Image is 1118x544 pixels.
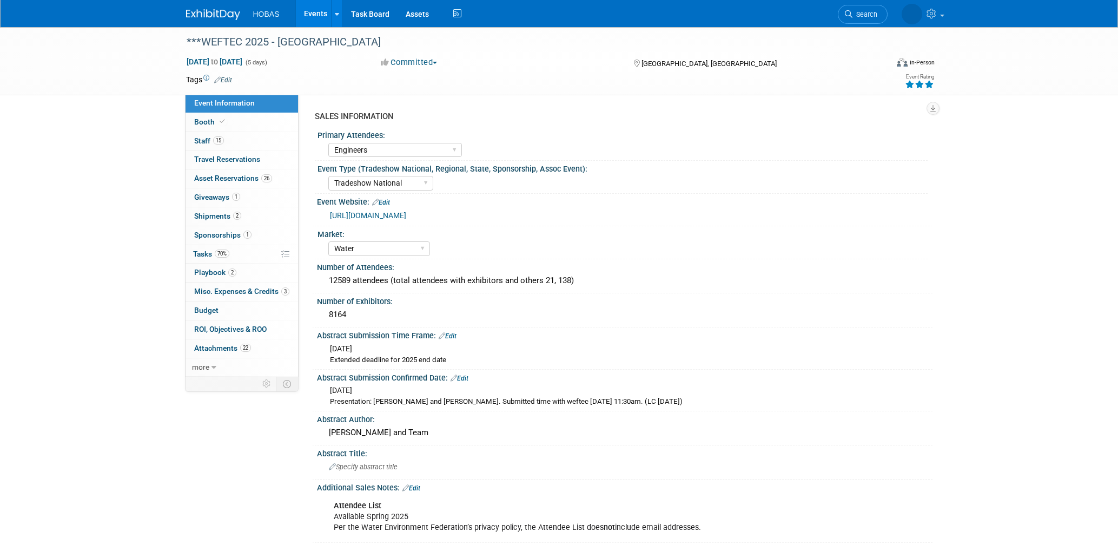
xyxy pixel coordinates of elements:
[213,136,224,145] span: 15
[317,226,928,240] div: Market:
[330,344,352,353] span: [DATE]
[257,377,276,391] td: Personalize Event Tab Strip
[315,111,924,122] div: SALES INFORMATION
[330,386,352,395] span: [DATE]
[909,58,935,67] div: In-Person
[194,344,251,352] span: Attachments
[329,463,398,471] span: Specify abstract title
[194,174,272,182] span: Asset Reservations
[905,74,934,80] div: Event Rating
[186,94,298,113] a: Event Information
[228,268,236,277] span: 2
[232,193,240,201] span: 1
[240,344,251,352] span: 22
[330,397,924,407] div: Presentation: [PERSON_NAME] and [PERSON_NAME]. Submitted time with weftec [DATE] 11:30am. (LC [DA...
[402,484,420,492] a: Edit
[641,60,777,68] span: [GEOGRAPHIC_DATA], [GEOGRAPHIC_DATA]
[243,231,252,239] span: 1
[317,327,932,342] div: Abstract Submission Time Frame:
[261,174,272,182] span: 26
[214,76,232,84] a: Edit
[194,231,252,239] span: Sponsorships
[194,268,236,277] span: Playbook
[838,5,888,24] a: Search
[317,293,932,307] div: Number of Exhibitors:
[194,212,241,220] span: Shipments
[317,411,932,425] div: Abstract Author:
[897,58,908,67] img: Format-Inperson.png
[186,302,298,320] a: Budget
[276,377,298,391] td: Toggle Event Tabs
[824,56,935,73] div: Event Format
[194,136,224,145] span: Staff
[325,424,924,441] div: [PERSON_NAME] and Team
[372,199,390,206] a: Edit
[186,74,232,85] td: Tags
[326,495,813,539] div: Available Spring 2025 Per the Water Environment Federation’s privacy policy, the Attendee List do...
[194,117,227,126] span: Booth
[186,245,298,264] a: Tasks70%
[317,127,928,141] div: Primary Attendees:
[186,169,298,188] a: Asset Reservations26
[325,306,924,323] div: 8164
[186,57,243,67] span: [DATE] [DATE]
[186,150,298,169] a: Travel Reservations
[317,370,932,384] div: Abstract Submission Confirmed Date:
[186,132,298,150] a: Staff15
[334,501,381,510] b: Attendee List
[253,10,280,18] span: HOBAS
[193,250,229,258] span: Tasks
[194,193,240,201] span: Giveaways
[183,32,871,52] div: ***WEFTEC 2025 - [GEOGRAPHIC_DATA]
[194,306,219,314] span: Budget
[186,207,298,226] a: Shipments2
[215,250,229,258] span: 70%
[194,325,267,333] span: ROI, Objectives & ROO
[330,355,924,365] div: Extended deadline for 2025 end date
[317,161,928,174] div: Event Type (Tradeshow National, Regional, State, Sponsorship, Assoc Event):
[220,119,225,124] i: Booth reservation complete
[330,211,406,220] a: [URL][DOMAIN_NAME]
[186,226,298,245] a: Sponsorships1
[186,358,298,377] a: more
[451,375,468,382] a: Edit
[186,283,298,301] a: Misc. Expenses & Credits3
[233,212,241,220] span: 2
[209,57,220,66] span: to
[317,259,932,273] div: Number of Attendees:
[194,155,260,163] span: Travel Reservations
[317,194,932,208] div: Event Website:
[852,10,877,18] span: Search
[186,188,298,207] a: Giveaways1
[439,332,457,340] a: Edit
[317,480,932,494] div: Additional Sales Notes:
[902,4,922,24] img: Lia Chowdhury
[194,287,289,296] span: Misc. Expenses & Credits
[194,99,255,107] span: Event Information
[192,363,209,371] span: more
[377,57,441,68] button: Committed
[186,9,240,20] img: ExhibitDay
[244,59,267,66] span: (5 days)
[186,113,298,132] a: Booth
[325,272,924,289] div: 12589 attendees (total attendees with exhibitors and others 21, 138)
[186,264,298,282] a: Playbook2
[186,339,298,358] a: Attachments22
[317,445,932,459] div: Abstract Title:
[186,320,298,339] a: ROI, Objectives & ROO
[281,287,289,296] span: 3
[604,523,615,532] b: not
